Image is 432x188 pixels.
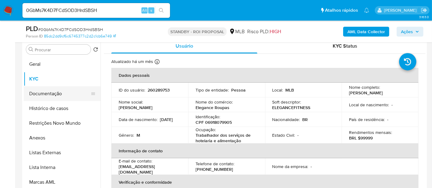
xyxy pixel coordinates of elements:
[347,27,385,37] b: AML Data Collector
[272,117,300,122] p: Nacionalidade :
[364,8,369,13] a: Notificações
[391,102,393,108] p: -
[349,117,385,122] p: País de residência :
[401,27,413,37] span: Ações
[38,26,103,33] span: # 0GbMs7K4D7FCdSOD3HrdSBSH
[176,42,193,49] span: Usuário
[333,42,358,49] span: KYC Status
[93,47,98,54] button: Retornar ao pedido padrão
[24,160,101,175] button: Lista Interna
[349,102,389,108] p: Local de nascimento :
[111,143,418,158] th: Informação de contato
[272,164,308,169] p: Nome da empresa :
[111,68,418,83] th: Dados pessoais
[150,7,152,13] span: s
[35,47,88,53] input: Procurar
[349,84,380,90] p: Nome completo :
[196,114,220,119] p: Identificação :
[111,59,153,65] p: Atualizado há um mês
[44,33,116,39] a: 85dc2dd9cf6c6745377c2d2c1cb6e749
[24,145,101,160] button: Listas Externas
[270,28,281,35] span: HIGH
[160,117,173,122] p: [DATE]
[24,116,101,131] button: Restrições Novo Mundo
[22,6,170,14] input: Pesquise usuários ou casos...
[119,158,152,164] p: E-mail de contato :
[349,130,392,135] p: Rendimentos mensais :
[231,87,246,93] p: Pessoa
[343,27,389,37] button: AML Data Collector
[247,28,281,35] span: Risco PLD:
[119,87,145,93] p: ID do usuário :
[155,6,168,15] button: search-icon
[303,117,308,122] p: BR
[349,135,373,141] p: BRL $99999
[196,119,232,125] p: CPF 06918079905
[119,117,157,122] p: Data de nascimento :
[137,132,140,138] p: M
[421,7,427,14] a: Sair
[24,86,96,101] button: Documentação
[196,161,234,166] p: Telefone de contato :
[119,164,178,175] p: [EMAIL_ADDRESS][DOMAIN_NAME]
[119,105,153,110] p: [PERSON_NAME]
[397,27,423,37] button: Ações
[196,105,229,110] p: Elegance Roupas
[272,87,283,93] p: Local :
[196,166,233,172] p: [PHONE_NUMBER]
[26,33,43,39] b: Person ID
[384,7,419,13] p: erico.trevizan@mercadopago.com.br
[119,99,143,105] p: Nome social :
[196,132,255,143] p: Trabalhador dos serviços de hotelaria e alimentação
[24,131,101,145] button: Anexos
[148,87,170,93] p: 260289753
[24,101,101,116] button: Histórico de casos
[24,57,101,72] button: Geral
[168,27,227,36] p: STANDBY - ROI PROPOSAL
[196,99,233,105] p: Nome do comércio :
[229,28,245,35] div: MLB
[196,127,216,132] p: Ocupação :
[272,132,295,138] p: Estado Civil :
[142,7,147,13] span: Alt
[24,72,101,86] button: KYC
[29,47,34,52] button: Procurar
[387,117,388,122] p: -
[286,87,294,93] p: MLB
[272,99,301,105] p: Soft descriptor :
[325,7,358,14] span: Atalhos rápidos
[349,90,383,96] p: [PERSON_NAME]
[26,24,38,33] b: PLD
[298,132,299,138] p: -
[196,87,229,93] p: Tipo de entidade :
[272,105,311,110] p: ELEGANCEFITNESS
[311,164,312,169] p: -
[119,132,134,138] p: Gênero :
[419,14,429,19] span: 3.163.0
